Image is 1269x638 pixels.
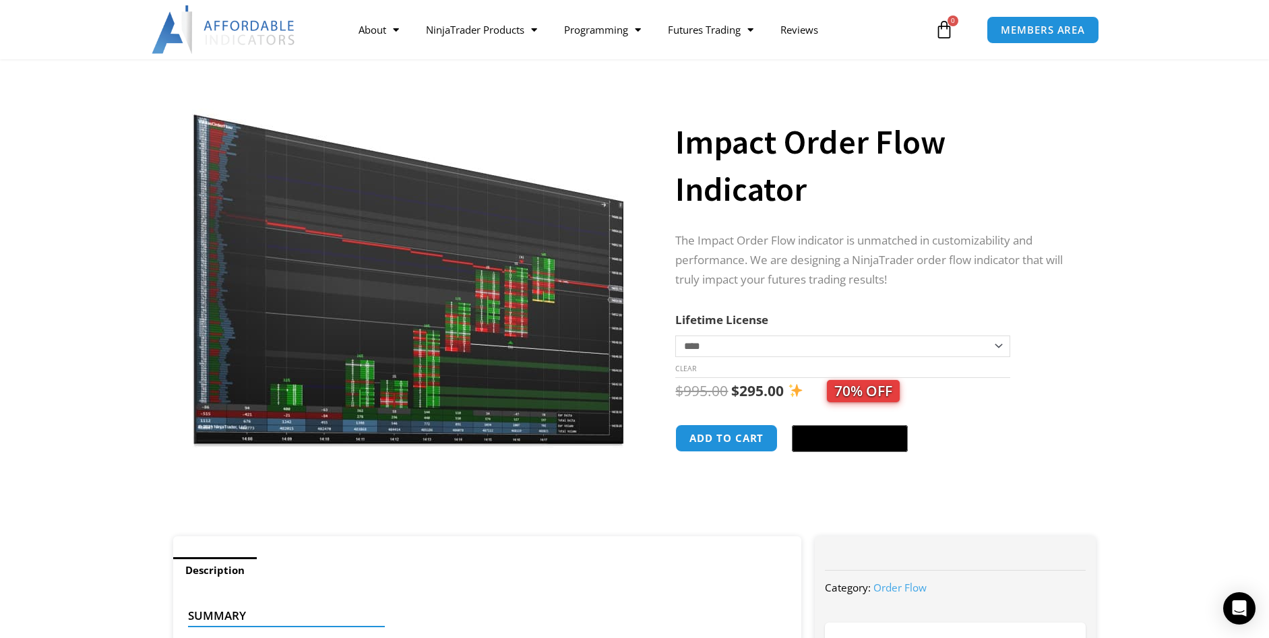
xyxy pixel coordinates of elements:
button: Add to cart [675,424,778,452]
a: 0 [915,10,974,49]
span: MEMBERS AREA [1001,25,1085,35]
bdi: 295.00 [731,381,784,400]
img: ✨ [788,383,803,397]
bdi: 995.00 [675,381,728,400]
span: 0 [948,15,958,26]
img: OrderFlow 2 [192,76,625,449]
a: Order Flow [873,581,927,594]
span: 70% OFF [827,380,900,402]
a: Reviews [767,14,832,45]
h4: Summary [188,609,776,623]
span: $ [731,381,739,400]
span: Category: [825,581,871,594]
a: Programming [551,14,654,45]
iframe: PayPal Message 1 [675,470,1069,482]
nav: Menu [345,14,931,45]
a: Clear options [675,364,696,373]
a: Description [173,557,257,583]
a: About [345,14,412,45]
a: Futures Trading [654,14,767,45]
span: $ [675,381,683,400]
h1: Impact Order Flow Indicator [675,119,1069,213]
button: Buy with GPay [792,425,908,452]
p: The Impact Order Flow indicator is unmatched in customizability and performance. We are designing... [675,231,1069,290]
label: Lifetime License [675,312,768,327]
img: LogoAI | Affordable Indicators – NinjaTrader [152,5,297,54]
a: NinjaTrader Products [412,14,551,45]
div: Open Intercom Messenger [1223,592,1256,625]
a: MEMBERS AREA [987,16,1099,44]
